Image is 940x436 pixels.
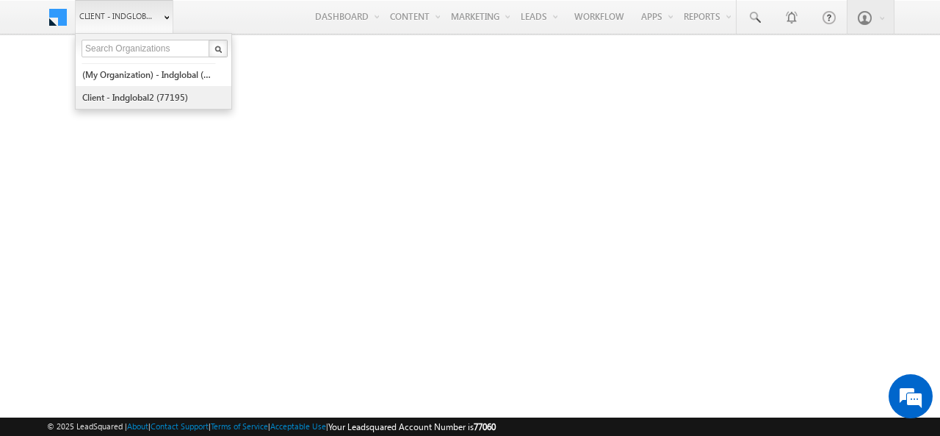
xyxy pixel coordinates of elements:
span: Client - indglobal1 (77060) [79,9,156,24]
a: About [127,421,148,431]
a: Acceptable Use [270,421,326,431]
img: Search [214,46,222,53]
span: 77060 [474,421,496,432]
a: Terms of Service [211,421,268,431]
div: Chat with us now [76,77,247,96]
a: (My Organization) - indglobal (48060) [82,63,216,86]
span: Your Leadsquared Account Number is [328,421,496,432]
a: Contact Support [151,421,209,431]
span: © 2025 LeadSquared | | | | | [47,420,496,434]
input: Search Organizations [82,40,211,57]
div: Minimize live chat window [241,7,276,43]
a: Client - indglobal2 (77195) [82,86,216,109]
img: d_60004797649_company_0_60004797649 [25,77,62,96]
em: Start Chat [200,336,267,356]
textarea: Type your message and hit 'Enter' [19,136,268,325]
